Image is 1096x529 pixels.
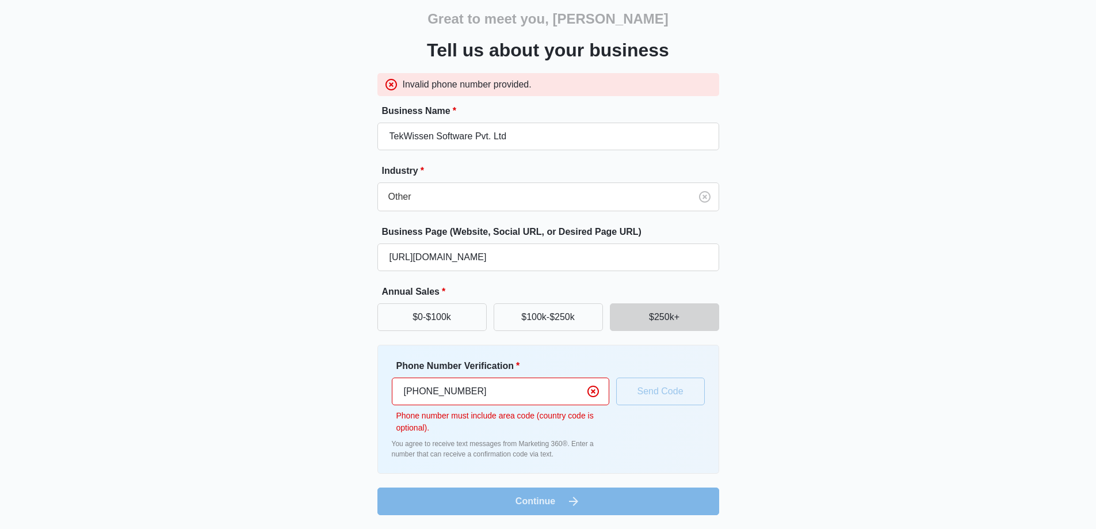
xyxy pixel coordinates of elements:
label: Business Name [382,104,724,118]
button: Clear [696,188,714,206]
button: Clear [584,382,602,401]
button: $100k-$250k [494,303,603,331]
label: Industry [382,164,724,178]
input: e.g. Jane's Plumbing [377,123,719,150]
p: Phone number must include area code (country code is optional). [396,410,609,434]
p: Invalid phone number provided. [403,78,532,92]
label: Business Page (Website, Social URL, or Desired Page URL) [382,225,724,239]
button: $0-$100k [377,303,487,331]
input: Ex. +1-555-555-5555 [392,378,609,405]
label: Phone Number Verification [396,359,614,373]
input: e.g. janesplumbing.com [377,243,719,271]
h2: Great to meet you, [PERSON_NAME] [427,9,669,29]
h3: Tell us about your business [427,36,669,64]
p: You agree to receive text messages from Marketing 360®. Enter a number that can receive a confirm... [392,439,609,459]
button: $250k+ [610,303,719,331]
label: Annual Sales [382,285,724,299]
